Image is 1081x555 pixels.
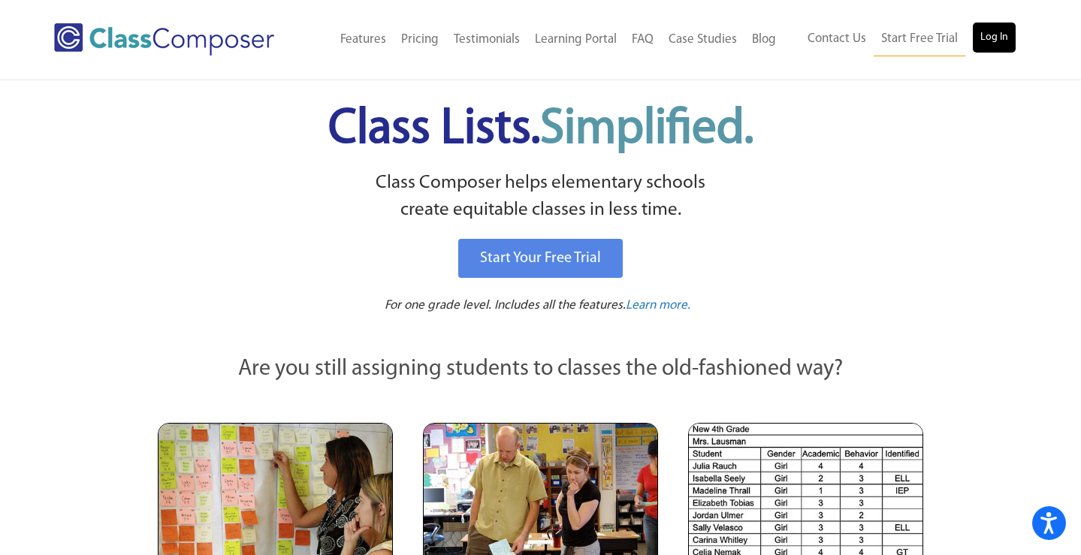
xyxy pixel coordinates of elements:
a: Pricing [394,23,446,56]
a: Blog [744,23,784,56]
a: Start Free Trial [874,23,965,56]
span: Start Your Free Trial [480,251,601,266]
span: Learn more. [626,299,690,312]
a: Log In [973,23,1016,53]
nav: Header Menu [784,23,1016,56]
a: FAQ [624,23,661,56]
a: Case Studies [661,23,744,56]
span: For one grade level. Includes all the features. [385,299,626,312]
nav: Header Menu [309,23,784,56]
img: Class Composer [54,23,274,56]
a: Features [333,23,394,56]
a: Contact Us [800,23,874,56]
p: Are you still assigning students to classes the old-fashioned way? [158,353,924,386]
a: Start Your Free Trial [458,239,623,278]
p: Class Composer helps elementary schools create equitable classes in less time. [156,170,926,225]
a: Learning Portal [527,23,624,56]
span: Class Lists. [328,105,753,154]
a: Testimonials [446,23,527,56]
span: Simplified. [540,105,753,154]
a: Learn more. [626,297,690,315]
